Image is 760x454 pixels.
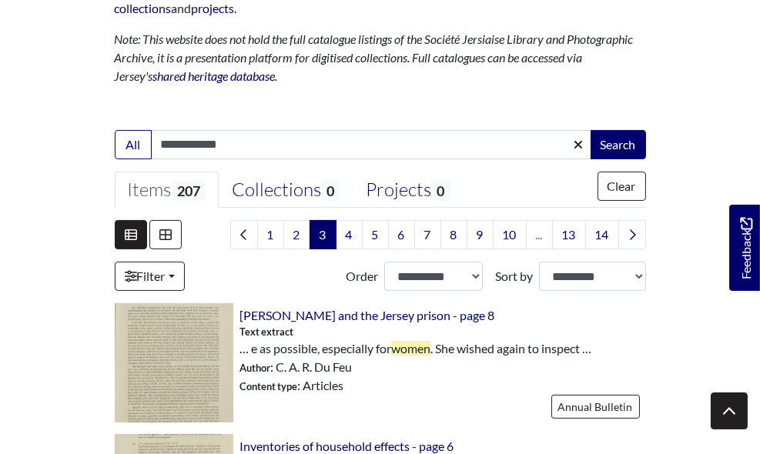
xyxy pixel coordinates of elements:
a: Goto page 7 [414,220,441,249]
a: Previous page [230,220,258,249]
input: Enter one or more search terms... [151,130,592,159]
a: Would you like to provide feedback? [729,205,760,291]
a: [PERSON_NAME] and the Jersey prison - page 8 [239,308,494,322]
a: Goto page 6 [388,220,415,249]
a: Goto page 1 [257,220,284,249]
a: Goto page 5 [362,220,389,249]
a: Goto page 10 [493,220,527,249]
span: Goto page 3 [310,220,336,249]
span: 0 [431,180,450,201]
label: Sort by [495,267,533,285]
a: Goto page 14 [585,220,619,249]
img: Elizabeth Fry and the Jersey prison - page 8 [115,303,234,422]
a: Goto page 8 [440,220,467,249]
a: Goto page 9 [467,220,494,249]
button: All [115,130,152,159]
nav: pagination [224,220,646,249]
a: Next page [618,220,646,249]
em: Note: This website does not hold the full catalogue listings of the Société Jersiaise Library and... [115,32,634,83]
a: Goto page 4 [336,220,363,249]
a: Goto page 2 [283,220,310,249]
span: Feedback [737,217,755,279]
div: Collections [232,179,340,202]
a: Filter [115,262,185,291]
a: Inventories of household effects - page 6 [239,439,454,453]
a: projects [192,1,235,15]
span: : C. A. R. Du Feu [239,358,352,376]
a: Goto page 13 [552,220,586,249]
span: : Articles [239,376,343,395]
div: Items [128,179,206,202]
button: Search [591,130,646,159]
button: Scroll to top [711,392,748,429]
span: … e as possible, especially for . She wished again to inspect … [239,339,591,358]
span: Text extract [239,325,293,339]
span: Content type [239,380,297,392]
label: Order [346,267,378,285]
div: Projects [366,179,450,202]
span: 207 [172,180,206,201]
span: Author [239,362,270,374]
a: shared heritage database [153,68,276,83]
button: Clear [598,172,646,201]
span: 0 [321,180,340,201]
span: women [391,341,430,356]
a: Annual Bulletin [551,395,640,419]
